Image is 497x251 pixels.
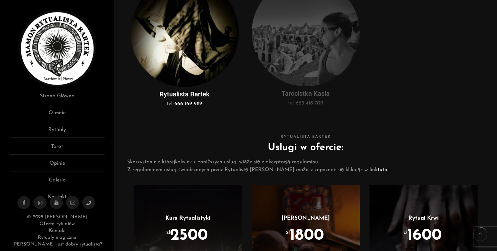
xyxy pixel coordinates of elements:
a: Rytuały magiczne [38,235,76,240]
span: Rytualista Bartek [127,134,484,140]
a: [PERSON_NAME] jest dobry rytualista? [12,242,102,247]
sup: zł [166,230,170,235]
a: 666 169 989 [174,101,202,106]
span: 2500 [170,232,208,239]
a: Kontakt [49,228,66,233]
img: Rytualista Bartek [18,10,96,87]
a: Rytuał Krwi [408,215,439,221]
span: 1800 [290,232,324,239]
a: Oferta rytuałów [39,222,74,226]
a: tutaj [378,167,389,172]
a: 663 418 709 [296,101,323,106]
span: 1600 [407,232,442,239]
p: tel.: [132,100,237,108]
a: Tarot [10,143,105,155]
h5: Rytualista Bartek [130,90,238,98]
a: O mnie [10,109,105,121]
a: Kurs Rytualistyki [165,215,210,221]
a: Opinie [10,159,105,171]
a: Galeria [10,176,105,188]
sup: zł [403,230,407,235]
a: Strona Główna [10,92,105,104]
a: [PERSON_NAME] [282,215,330,221]
p: Skorzystanie z którejkolwiek z poniższych usług, wiąże się z akceptacją regulaminu. Z regulaminem... [127,158,484,174]
h2: Usługi w ofercie: [127,140,484,155]
sup: zł [286,230,290,235]
h5: Tarocistka Kasia [252,90,360,98]
p: tel.: [253,99,358,107]
a: Rytuały [10,126,105,138]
